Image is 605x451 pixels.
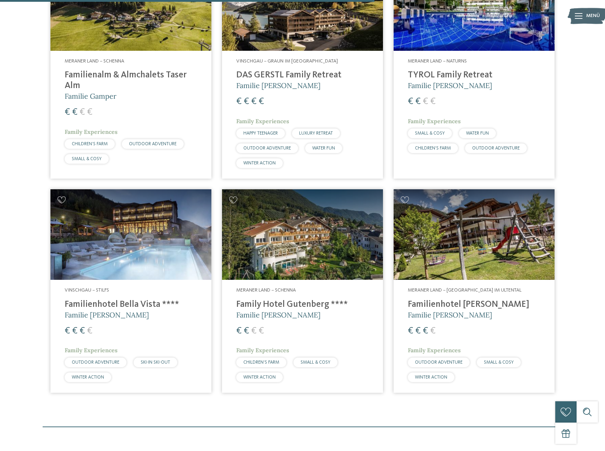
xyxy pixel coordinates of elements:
span: € [244,326,249,336]
span: OUTDOOR ADVENTURE [129,142,177,146]
span: SMALL & COSY [301,360,330,365]
span: Meraner Land – [GEOGRAPHIC_DATA] im Ultental [408,288,522,293]
span: Vinschgau – Stilfs [65,288,109,293]
a: Familienhotels gesucht? Hier findet ihr die besten! Meraner Land – Schenna Family Hotel Gutenberg... [222,189,383,393]
span: WINTER ACTION [72,375,104,380]
span: SMALL & COSY [484,360,514,365]
span: CHILDREN’S FARM [243,360,279,365]
span: € [423,97,428,106]
span: € [80,326,85,336]
h4: TYROL Family Retreat [408,70,540,81]
span: € [415,326,421,336]
span: HAPPY TEENAGER [243,131,278,136]
span: € [87,108,92,117]
a: Familienhotels gesucht? Hier findet ihr die besten! Vinschgau – Stilfs Familienhotel Bella Vista ... [50,189,211,393]
span: SMALL & COSY [72,157,102,161]
span: € [72,108,77,117]
span: Family Experiences [65,347,118,354]
span: € [80,108,85,117]
span: SMALL & COSY [415,131,445,136]
span: € [430,326,436,336]
span: € [72,326,77,336]
span: Familie [PERSON_NAME] [408,81,492,90]
span: WATER FUN [312,146,335,151]
span: € [87,326,92,336]
span: € [65,108,70,117]
span: CHILDREN’S FARM [415,146,451,151]
span: Familie Gamper [65,92,117,100]
h4: Familienalm & Almchalets Taser Alm [65,70,197,91]
span: Meraner Land – Schenna [236,288,296,293]
h4: Familienhotel [PERSON_NAME] [408,299,540,310]
h4: Family Hotel Gutenberg **** [236,299,369,310]
span: € [251,326,256,336]
span: Meraner Land – Schenna [65,59,124,64]
span: OUTDOOR ADVENTURE [243,146,291,151]
span: € [415,97,421,106]
span: OUTDOOR ADVENTURE [415,360,463,365]
span: Family Experiences [236,347,289,354]
span: € [244,97,249,106]
span: Vinschgau – Graun im [GEOGRAPHIC_DATA] [236,59,338,64]
span: € [65,326,70,336]
span: € [236,326,242,336]
img: Familienhotels gesucht? Hier findet ihr die besten! [50,189,211,280]
span: € [236,97,242,106]
span: Family Experiences [65,128,118,135]
span: Family Experiences [236,118,289,125]
span: € [408,326,413,336]
span: Familie [PERSON_NAME] [236,81,320,90]
span: € [259,97,264,106]
span: WATER FUN [466,131,489,136]
span: CHILDREN’S FARM [72,142,108,146]
a: Familienhotels gesucht? Hier findet ihr die besten! Meraner Land – [GEOGRAPHIC_DATA] im Ultental ... [394,189,555,393]
span: Familie [PERSON_NAME] [236,310,320,319]
span: WINTER ACTION [415,375,447,380]
span: Family Experiences [408,118,461,125]
span: LUXURY RETREAT [299,131,333,136]
img: Family Hotel Gutenberg **** [222,189,383,280]
span: OUTDOOR ADVENTURE [72,360,119,365]
span: WINTER ACTION [243,375,276,380]
span: OUTDOOR ADVENTURE [472,146,520,151]
span: € [423,326,428,336]
span: Familie [PERSON_NAME] [65,310,149,319]
img: Familienhotels gesucht? Hier findet ihr die besten! [394,189,555,280]
span: WINTER ACTION [243,161,276,165]
span: SKI-IN SKI-OUT [141,360,170,365]
span: Meraner Land – Naturns [408,59,467,64]
span: € [259,326,264,336]
span: € [251,97,256,106]
span: € [430,97,436,106]
h4: DAS GERSTL Family Retreat [236,70,369,81]
span: Family Experiences [408,347,461,354]
span: Familie [PERSON_NAME] [408,310,492,319]
span: € [408,97,413,106]
h4: Familienhotel Bella Vista **** [65,299,197,310]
